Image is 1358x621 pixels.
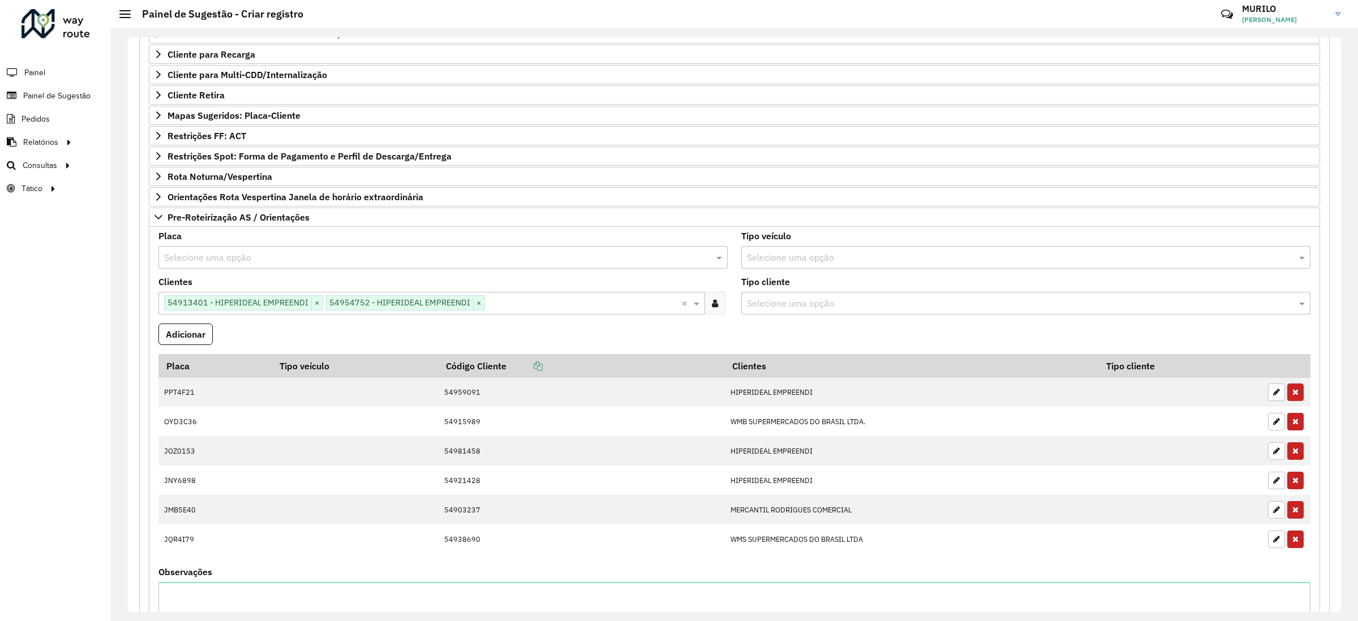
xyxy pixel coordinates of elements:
span: Pre-Roteirização AS / Orientações [167,213,310,222]
span: Clear all [681,296,691,310]
span: × [473,296,484,310]
td: JOZ0153 [158,436,272,465]
span: 54954752 - HIPERIDEAL EMPREENDI [326,296,473,309]
th: Clientes [725,354,1099,378]
td: WMB SUPERMERCADOS DO BRASIL LTDA. [725,407,1099,436]
td: MERCANTIL RODRIGUES COMERCIAL [725,495,1099,524]
a: Restrições FF: ACT [149,126,1320,145]
td: 54981458 [439,436,725,465]
a: Rota Noturna/Vespertina [149,167,1320,186]
span: Mapas Sugeridos: Placa-Cliente [167,111,300,120]
td: WMS SUPERMERCADOS DO BRASIL LTDA [725,524,1099,554]
h2: Painel de Sugestão - Criar registro [131,8,303,20]
td: OYD3C36 [158,407,272,436]
td: 54915989 [439,407,725,436]
a: Restrições Spot: Forma de Pagamento e Perfil de Descarga/Entrega [149,146,1320,166]
span: Tático [22,183,42,195]
a: Cliente para Multi-CDD/Internalização [149,65,1320,84]
span: × [311,296,323,310]
span: Rota Noturna/Vespertina [167,172,272,181]
h3: MURILO [1242,3,1327,14]
a: Mapas Sugeridos: Placa-Cliente [149,106,1320,125]
span: Relatórios [23,136,58,148]
span: Restrições FF: ACT [167,131,246,140]
a: Pre-Roteirização AS / Orientações [149,208,1320,227]
td: 54938690 [439,524,725,554]
td: 54959091 [439,378,725,407]
span: Restrições Spot: Forma de Pagamento e Perfil de Descarga/Entrega [167,152,452,161]
button: Adicionar [158,324,213,345]
span: Pedidos [22,113,50,125]
td: PPT4F21 [158,378,272,407]
span: Cliente Retira [167,90,225,100]
td: HIPERIDEAL EMPREENDI [725,378,1099,407]
span: Cliente para Recarga [167,50,255,59]
td: HIPERIDEAL EMPREENDI [725,465,1099,495]
a: Copiar [506,360,543,372]
label: Observações [158,565,212,579]
span: Cliente para Multi-CDD/Internalização [167,70,327,79]
label: Tipo cliente [741,275,790,288]
td: JMB5E40 [158,495,272,524]
label: Clientes [158,275,192,288]
td: 54921428 [439,465,725,495]
th: Placa [158,354,272,378]
th: Código Cliente [439,354,725,378]
span: 54913401 - HIPERIDEAL EMPREENDI [165,296,311,309]
a: Contato Rápido [1215,2,1239,27]
span: Painel de Sugestão [23,90,91,102]
th: Tipo cliente [1098,354,1262,378]
span: Preservar Cliente - Devem ficar no buffer, não roteirizar [167,29,398,38]
th: Tipo veículo [272,354,438,378]
a: Cliente Retira [149,85,1320,105]
a: Cliente para Recarga [149,45,1320,64]
span: [PERSON_NAME] [1242,15,1327,25]
span: Painel [24,67,45,79]
td: JNY6898 [158,465,272,495]
label: Tipo veículo [741,229,791,243]
span: Consultas [23,159,57,171]
a: Orientações Rota Vespertina Janela de horário extraordinária [149,187,1320,206]
label: Placa [158,229,182,243]
td: HIPERIDEAL EMPREENDI [725,436,1099,465]
td: JQR4I79 [158,524,272,554]
td: 54903237 [439,495,725,524]
span: Orientações Rota Vespertina Janela de horário extraordinária [167,192,423,201]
